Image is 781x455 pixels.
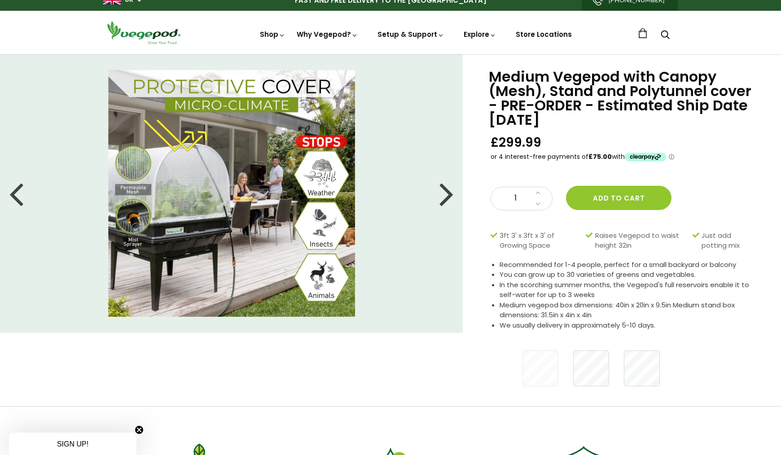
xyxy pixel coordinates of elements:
[500,320,759,331] li: We usually delivery in approximately 5-10 days.
[500,270,759,280] li: You can grow up to 30 varieties of greens and vegetables.
[57,440,88,448] span: SIGN UP!
[377,30,444,39] a: Setup & Support
[103,20,184,45] img: Vegepod
[595,231,688,251] span: Raises Vegepod to waist height 32in
[500,300,759,320] li: Medium vegepod box dimensions: 40in x 20in x 9.5in Medium stand box dimensions: 31.5in x 4in x 4in
[500,192,531,204] span: 1
[661,31,670,40] a: Search
[533,198,543,210] a: Decrease quantity by 1
[516,30,572,39] a: Store Locations
[108,70,355,317] img: Medium Vegepod with Canopy (Mesh), Stand and Polytunnel cover - PRE-ORDER - Estimated Ship Date S...
[9,433,136,455] div: SIGN UP!Close teaser
[533,187,543,199] a: Increase quantity by 1
[500,260,759,270] li: Recommended for 1-4 people, perfect for a small backyard or balcony
[702,231,754,251] span: Just add potting mix
[566,186,671,210] button: Add to cart
[500,231,581,251] span: 3ft 3' x 3ft x 3' of Growing Space
[491,134,541,151] span: £299.99
[464,30,496,39] a: Explore
[489,70,759,127] h1: Medium Vegepod with Canopy (Mesh), Stand and Polytunnel cover - PRE-ORDER - Estimated Ship Date [...
[135,425,144,434] button: Close teaser
[260,30,285,39] a: Shop
[500,280,759,300] li: In the scorching summer months, the Vegepod's full reservoirs enable it to self-water for up to 3...
[297,30,358,39] a: Why Vegepod?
